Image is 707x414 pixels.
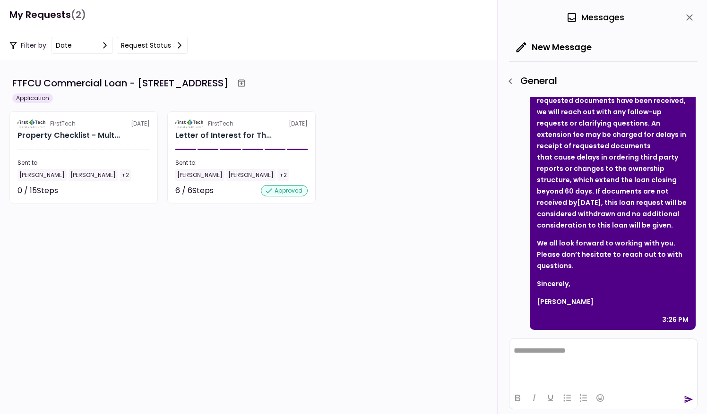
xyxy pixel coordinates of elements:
[9,5,86,25] h1: My Requests
[592,391,608,405] button: Emojis
[662,314,689,325] div: 3:26 PM
[12,93,53,103] div: Application
[208,119,233,128] div: FirstTech
[226,169,276,181] div: [PERSON_NAME]
[509,391,526,405] button: Bold
[120,169,131,181] div: +2
[566,10,624,25] div: Messages
[502,73,698,89] div: General
[50,119,76,128] div: FirstTech
[17,169,67,181] div: [PERSON_NAME]
[175,130,272,141] div: Letter of Interest for The Peaks MHP LLC 6110 N US Hwy 89 Flagstaff AZ
[175,159,308,167] div: Sent to:
[233,75,250,92] button: Archive workflow
[537,237,689,271] p: We all look forward to working with you. Please don’t hesitate to reach out to with questions.
[175,119,204,128] img: Partner logo
[17,130,120,141] div: Property Checklist - Multi-Family 6110 N US Hwy 89
[261,185,308,196] div: approved
[71,5,86,25] span: (2)
[681,9,698,25] button: close
[277,169,289,181] div: +2
[537,278,689,289] p: Sincerely,
[175,119,308,128] div: [DATE]
[17,119,46,128] img: Partner logo
[543,391,559,405] button: Underline
[117,37,188,54] button: Request status
[537,61,689,231] p: Please reference the First Tech Commercial Lending Portal for the list of additional required doc...
[175,185,214,196] div: 6 / 6 Steps
[526,391,542,405] button: Italic
[509,339,697,387] iframe: Rich Text Area
[559,391,575,405] button: Bullet list
[9,37,188,54] div: Filter by:
[12,76,228,90] div: FTFCU Commercial Loan - [STREET_ADDRESS]
[17,185,58,196] div: 0 / 15 Steps
[52,37,113,54] button: date
[107,185,150,196] div: Not started
[17,119,150,128] div: [DATE]
[175,169,224,181] div: [PERSON_NAME]
[537,296,689,307] p: [PERSON_NAME]
[684,395,693,404] button: send
[577,198,601,207] strong: [DATE]
[17,159,150,167] div: Sent to:
[576,391,592,405] button: Numbered list
[56,40,72,51] div: date
[69,169,118,181] div: [PERSON_NAME]
[509,35,599,59] button: New Message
